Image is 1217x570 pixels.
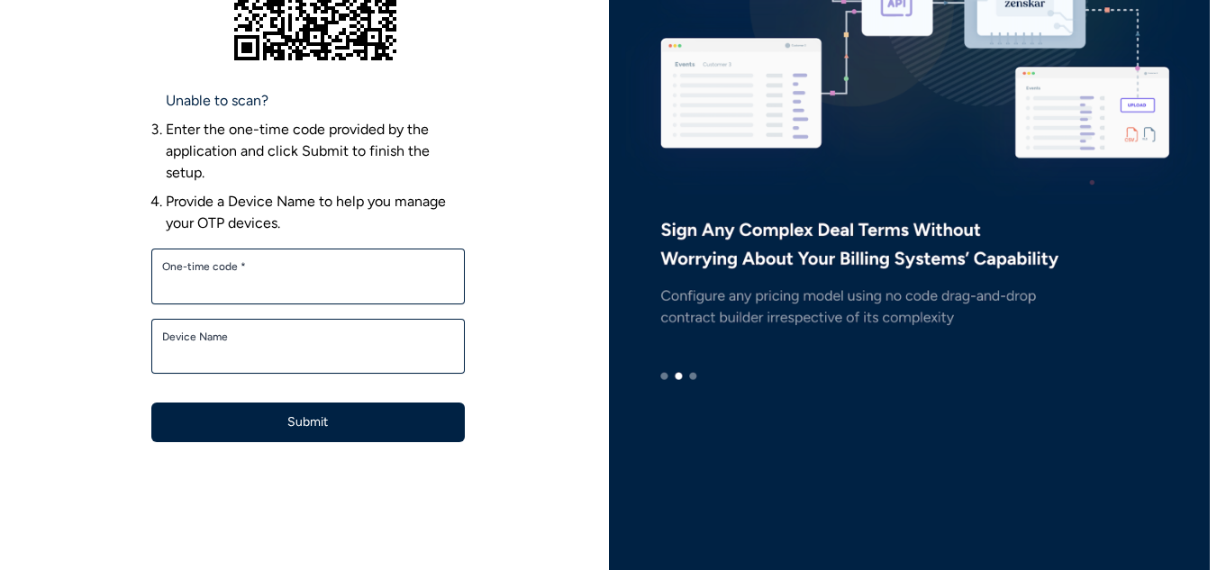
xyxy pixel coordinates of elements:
li: Provide a Device Name to help you manage your OTP devices. [166,191,465,234]
label: Device Name [162,330,454,344]
a: Unable to scan? [166,90,268,112]
button: Submit [151,403,465,442]
label: One-time code * [162,259,454,274]
li: Enter the one-time code provided by the application and click Submit to finish the setup. [166,119,465,184]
